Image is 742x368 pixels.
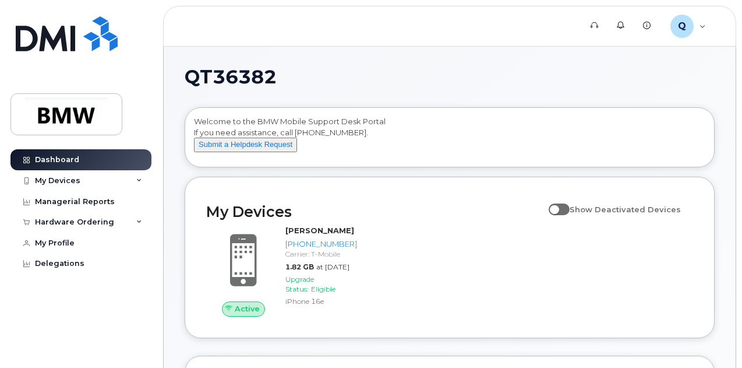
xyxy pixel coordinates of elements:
[570,205,681,214] span: Show Deactivated Devices
[194,138,297,152] button: Submit a Helpdesk Request
[194,116,705,163] div: Welcome to the BMW Mobile Support Desk Portal If you need assistance, call [PHONE_NUMBER].
[235,303,260,314] span: Active
[316,262,349,271] span: at [DATE]
[285,249,357,259] div: Carrier: T-Mobile
[194,139,297,149] a: Submit a Helpdesk Request
[285,262,314,271] span: 1.82 GB
[185,68,277,86] span: QT36382
[206,203,543,220] h2: My Devices
[285,239,357,250] div: [PHONE_NUMBER]
[285,226,354,235] strong: [PERSON_NAME]
[285,296,357,306] div: iPhone 16e
[311,285,335,293] span: Eligible
[206,225,359,316] a: Active[PERSON_NAME][PHONE_NUMBER]Carrier: T-Mobile1.82 GBat [DATE]Upgrade Status:EligibleiPhone 16e
[285,275,314,293] span: Upgrade Status:
[549,198,558,208] input: Show Deactivated Devices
